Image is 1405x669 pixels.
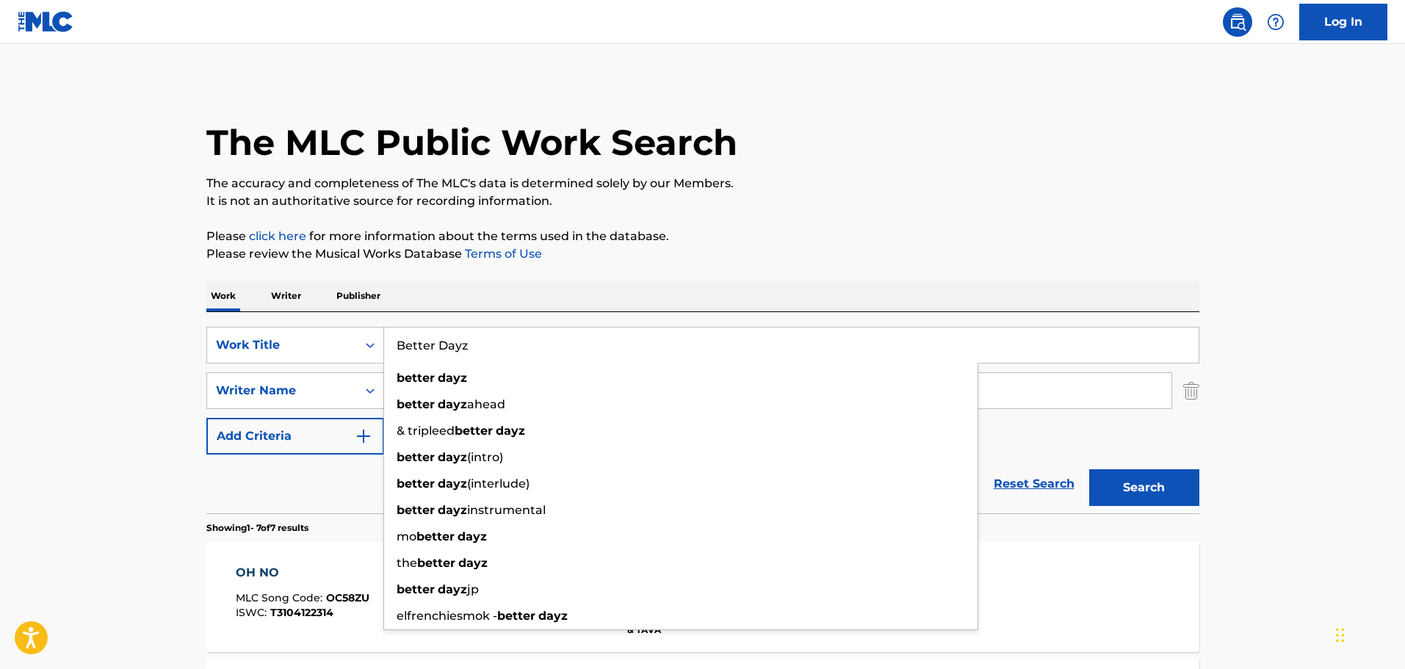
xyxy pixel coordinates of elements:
[206,120,737,164] h1: The MLC Public Work Search
[438,503,467,517] strong: dayz
[417,556,455,570] strong: better
[1261,7,1290,37] div: Help
[1183,372,1199,409] img: Delete Criterion
[236,591,326,604] span: MLC Song Code :
[206,327,1199,513] form: Search Form
[355,427,372,445] img: 9d2ae6d4665cec9f34b9.svg
[1332,599,1405,669] iframe: Chat Widget
[438,477,467,491] strong: dayz
[206,542,1199,652] a: OH NOMLC Song Code:OC58ZUISWC:T3104122314Writers (6)[PERSON_NAME], [PERSON_NAME], [PERSON_NAME], ...
[438,371,467,385] strong: dayz
[416,529,455,543] strong: better
[455,424,493,438] strong: better
[326,591,369,604] span: OC58ZU
[438,450,467,464] strong: dayz
[270,606,333,619] span: T3104122314
[467,582,479,596] span: jp
[206,192,1199,210] p: It is not an authoritative source for recording information.
[397,477,435,491] strong: better
[216,336,348,354] div: Work Title
[397,450,435,464] strong: better
[438,582,467,596] strong: dayz
[467,477,530,491] span: (interlude)
[236,564,369,582] div: OH NO
[467,397,505,411] span: ahead
[462,247,542,261] a: Terms of Use
[538,609,568,623] strong: dayz
[1223,7,1252,37] a: Public Search
[1229,13,1246,31] img: search
[206,521,308,535] p: Showing 1 - 7 of 7 results
[467,503,546,517] span: instrumental
[267,281,306,311] p: Writer
[397,609,497,623] span: elfrenchiesmok -
[397,529,416,543] span: mo
[18,11,74,32] img: MLC Logo
[206,245,1199,263] p: Please review the Musical Works Database
[438,397,467,411] strong: dayz
[497,609,535,623] strong: better
[467,450,503,464] span: (intro)
[216,382,348,399] div: Writer Name
[332,281,385,311] p: Publisher
[1267,13,1285,31] img: help
[397,371,435,385] strong: better
[397,556,417,570] span: the
[206,281,240,311] p: Work
[236,606,270,619] span: ISWC :
[206,418,384,455] button: Add Criteria
[1089,469,1199,506] button: Search
[458,529,487,543] strong: dayz
[1299,4,1387,40] a: Log In
[206,228,1199,245] p: Please for more information about the terms used in the database.
[397,503,435,517] strong: better
[397,424,455,438] span: & tripleed
[496,424,525,438] strong: dayz
[397,582,435,596] strong: better
[1336,613,1345,657] div: Drag
[986,468,1082,500] a: Reset Search
[397,397,435,411] strong: better
[249,229,306,243] a: click here
[458,556,488,570] strong: dayz
[206,175,1199,192] p: The accuracy and completeness of The MLC's data is determined solely by our Members.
